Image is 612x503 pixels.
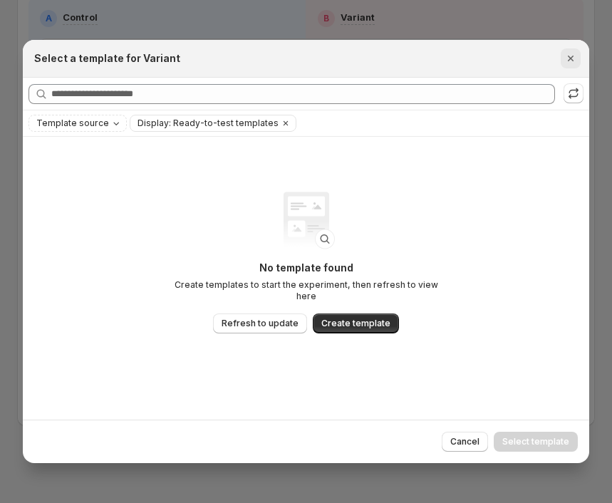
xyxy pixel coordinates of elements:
[561,48,581,68] button: Close
[313,313,399,333] button: Create template
[164,261,449,275] p: No template found
[34,51,180,66] h2: Select a template for Variant
[450,436,479,447] span: Cancel
[130,115,279,131] button: Display: Ready-to-test templates
[36,118,109,129] span: Template source
[164,279,449,302] p: Create templates to start the experiment, then refresh to view here
[442,432,488,452] button: Cancel
[138,118,279,129] span: Display: Ready-to-test templates
[279,115,293,131] button: Clear
[213,313,307,333] button: Refresh to update
[222,318,299,329] span: Refresh to update
[321,318,390,329] span: Create template
[29,115,126,131] button: Template source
